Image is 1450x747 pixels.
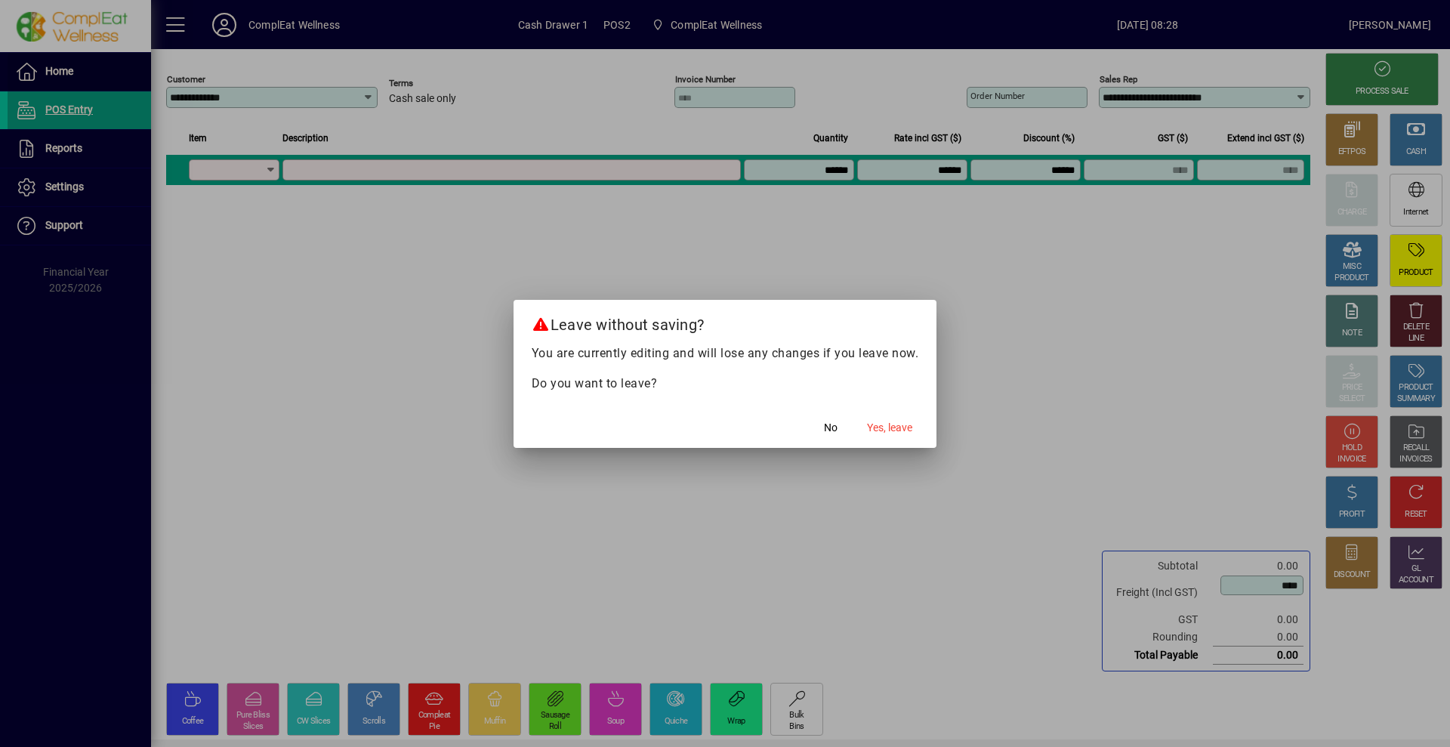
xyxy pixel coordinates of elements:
button: Yes, leave [861,415,918,442]
button: No [807,415,855,442]
p: Do you want to leave? [532,375,919,393]
span: No [824,420,838,436]
h2: Leave without saving? [514,300,937,344]
span: Yes, leave [867,420,912,436]
p: You are currently editing and will lose any changes if you leave now. [532,344,919,363]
